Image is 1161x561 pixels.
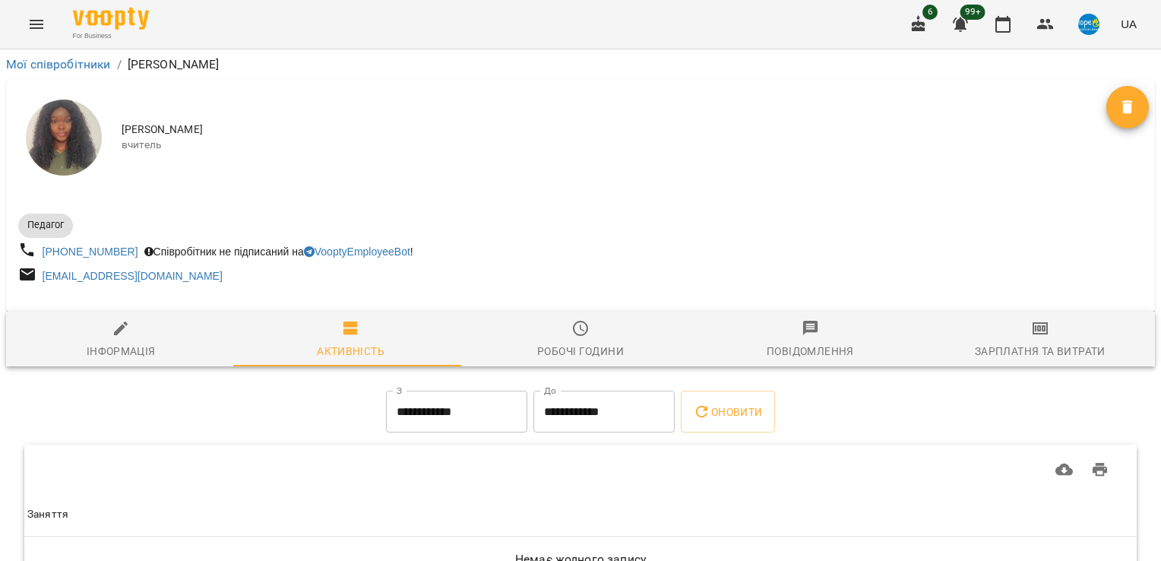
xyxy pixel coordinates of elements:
button: Видалити [1106,86,1149,128]
span: [PERSON_NAME] [122,122,1106,138]
button: UA [1115,10,1143,38]
img: Voopty Logo [73,8,149,30]
button: Оновити [681,391,774,433]
span: 99+ [960,5,985,20]
span: Педагог [18,218,73,232]
span: For Business [73,31,149,41]
p: [PERSON_NAME] [128,55,220,74]
li: / [117,55,122,74]
div: Заняття [27,506,68,524]
div: Активність [317,342,384,360]
span: Оновити [693,403,762,421]
button: Завантажити CSV [1046,452,1083,488]
span: UA [1121,16,1137,32]
div: Співробітник не підписаний на ! [141,241,416,262]
img: Pamela [26,100,102,176]
a: [EMAIL_ADDRESS][DOMAIN_NAME] [43,270,223,282]
div: Інформація [87,342,156,360]
a: [PHONE_NUMBER] [43,246,138,258]
button: Menu [18,6,55,43]
span: вчитель [122,138,1106,153]
img: 8c92ceb4bedcffbc5184468b26942b04.jpg [1078,14,1099,35]
div: Робочі години [537,342,624,360]
span: Заняття [27,506,1134,524]
div: Зарплатня та Витрати [975,342,1106,360]
button: Друк [1082,452,1118,488]
div: Table Toolbar [24,445,1137,493]
a: VooptyEmployeeBot [304,246,410,258]
div: Повідомлення [767,342,854,360]
div: Sort [27,506,68,524]
nav: breadcrumb [6,55,1155,74]
span: 6 [922,5,938,20]
a: Мої співробітники [6,57,111,71]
